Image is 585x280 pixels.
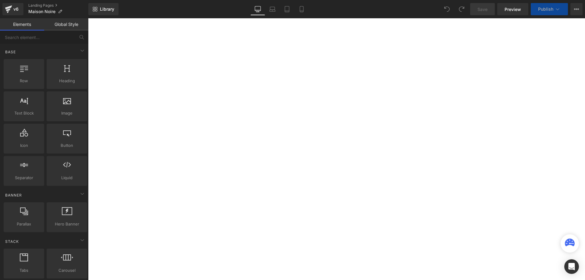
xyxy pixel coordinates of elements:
button: Redo [456,3,468,15]
a: Desktop [250,3,265,15]
span: Save [477,6,487,12]
a: Preview [497,3,528,15]
div: v6 [12,5,20,13]
span: Icon [5,142,42,149]
span: Base [5,49,16,55]
a: Global Style [44,18,88,30]
span: Maison Noire [28,9,55,14]
span: Heading [48,78,85,84]
span: Row [5,78,42,84]
button: Publish [531,3,568,15]
button: More [570,3,583,15]
span: Hero Banner [48,221,85,227]
button: Undo [441,3,453,15]
a: v6 [2,3,23,15]
span: Button [48,142,85,149]
span: Tabs [5,267,42,274]
a: Mobile [294,3,309,15]
a: Landing Pages [28,3,88,8]
span: Library [100,6,114,12]
div: Open Intercom Messenger [564,259,579,274]
span: Stack [5,239,19,244]
span: Banner [5,192,23,198]
span: Preview [505,6,521,12]
span: Publish [538,7,553,12]
span: Image [48,110,85,116]
span: Separator [5,175,42,181]
span: Carousel [48,267,85,274]
a: Laptop [265,3,280,15]
span: Parallax [5,221,42,227]
a: New Library [88,3,119,15]
span: Text Block [5,110,42,116]
a: Tablet [280,3,294,15]
span: Liquid [48,175,85,181]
